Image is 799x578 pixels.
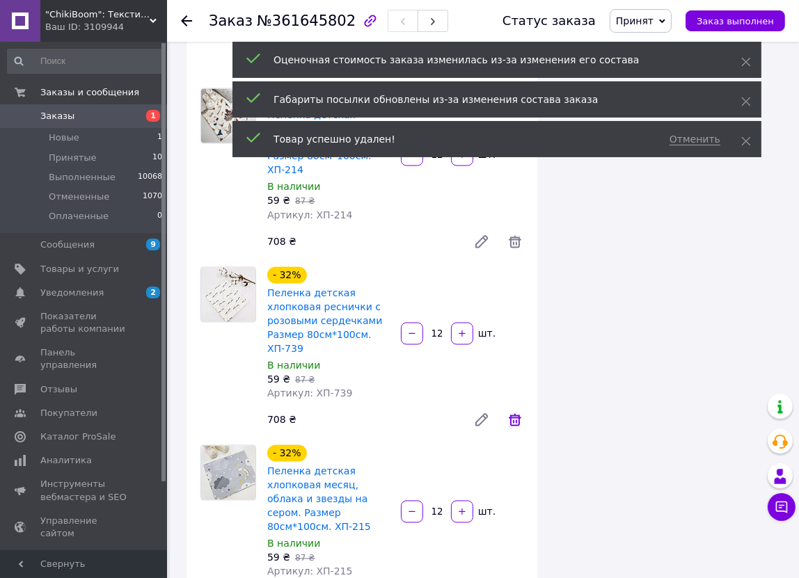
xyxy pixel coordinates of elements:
span: 2 [146,287,160,298]
span: Заказ выполнен [697,16,774,26]
a: Пеленка детская хлопковая реснички с розовыми сердечками Размер 80см*100см. ХП-739 [267,288,382,355]
span: 59 ₴ [267,374,290,385]
span: Принятые [49,152,97,164]
span: Артикул: ХП-214 [267,210,352,221]
div: шт. [475,505,497,519]
span: В наличии [267,360,320,371]
span: №361645802 [257,13,356,29]
div: 708 ₴ [262,232,462,252]
img: Пеленка детская хлопковая реснички с розовыми сердечками Размер 80см*100см. ХП-739 [201,268,255,322]
div: - 32% [267,445,307,462]
span: Отменить [670,134,720,145]
span: Инструменты вебмастера и SEO [40,478,129,503]
div: Статус заказа [503,14,596,28]
span: 1 [157,131,162,144]
span: 0 [157,210,162,223]
span: Удалить [507,234,523,250]
span: Выполненные [49,171,116,184]
span: Новые [49,131,79,144]
span: Артикул: ХП-215 [267,566,352,577]
span: Заказы и сообщения [40,86,139,99]
span: 10 [152,152,162,164]
span: Заказ [209,13,253,29]
span: 59 ₴ [267,195,290,207]
a: Пеленка детская хлопковая месяц, облака и звезды на сером. Размер 80см*100см. ХП-215 [267,466,371,533]
span: 59 ₴ [267,552,290,563]
span: Отзывы [40,383,77,396]
button: Чат с покупателем [768,493,796,521]
div: 708 ₴ [262,410,462,430]
span: 87 ₴ [295,554,315,563]
span: Артикул: ХП-739 [267,388,352,399]
span: Сообщения [40,239,95,251]
span: Отмененные [49,191,109,203]
span: 10068 [138,171,162,184]
div: Оценочная стоимость заказа изменилась из-за изменения его состава [274,53,706,67]
button: Заказ выполнен [686,10,785,31]
img: Пеленка детская хлопковая, Гарри Поттер. Размер 80см*100см. ХП-214 [201,89,255,143]
span: Уведомления [40,287,104,299]
span: Показатели работы компании [40,310,129,335]
span: В наличии [267,538,320,549]
div: шт. [475,327,497,341]
a: Редактировать [468,228,496,256]
div: Вернуться назад [181,14,192,28]
span: Товары и услуги [40,263,119,275]
input: Поиск [7,49,164,74]
div: Ваш ID: 3109944 [45,21,167,33]
a: Редактировать [468,406,496,434]
span: Заказы [40,110,74,122]
span: "ChikiBoom": Текстиль для детей и новорожденных – натуральные ткани, бережное производство! [45,8,150,21]
span: 9 [146,239,160,250]
div: Товар успешно удален! [274,132,653,146]
span: 87 ₴ [295,376,315,385]
span: Удалить [507,412,523,428]
span: Покупатели [40,407,97,419]
span: Панель управления [40,346,129,371]
span: Аналитика [40,454,92,467]
div: - 32% [267,267,307,284]
span: Управление сайтом [40,515,129,540]
span: Каталог ProSale [40,431,116,443]
span: 1 [146,110,160,122]
span: В наличии [267,182,320,193]
span: Принят [616,15,654,26]
span: 87 ₴ [295,197,315,207]
span: Оплаченные [49,210,109,223]
span: 1070 [143,191,162,203]
img: Пеленка детская хлопковая месяц, облака и звезды на сером. Размер 80см*100см. ХП-215 [201,446,255,500]
div: Габариты посылки обновлены из-за изменения состава заказа [274,93,706,106]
